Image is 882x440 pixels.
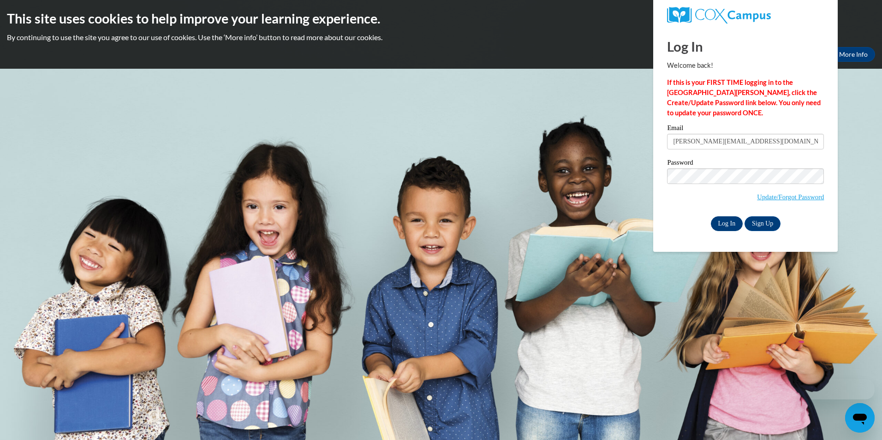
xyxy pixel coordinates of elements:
[667,60,824,71] p: Welcome back!
[667,78,821,117] strong: If this is your FIRST TIME logging in to the [GEOGRAPHIC_DATA][PERSON_NAME], click the Create/Upd...
[667,125,824,134] label: Email
[7,9,875,28] h2: This site uses cookies to help improve your learning experience.
[667,37,824,56] h1: Log In
[667,7,770,24] img: COX Campus
[745,216,781,231] a: Sign Up
[757,193,824,201] a: Update/Forgot Password
[7,32,875,42] p: By continuing to use the site you agree to our use of cookies. Use the ‘More info’ button to read...
[667,7,824,24] a: COX Campus
[667,159,824,168] label: Password
[832,47,875,62] a: More Info
[711,216,743,231] input: Log In
[803,379,875,399] iframe: Message from company
[845,403,875,433] iframe: Button to launch messaging window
